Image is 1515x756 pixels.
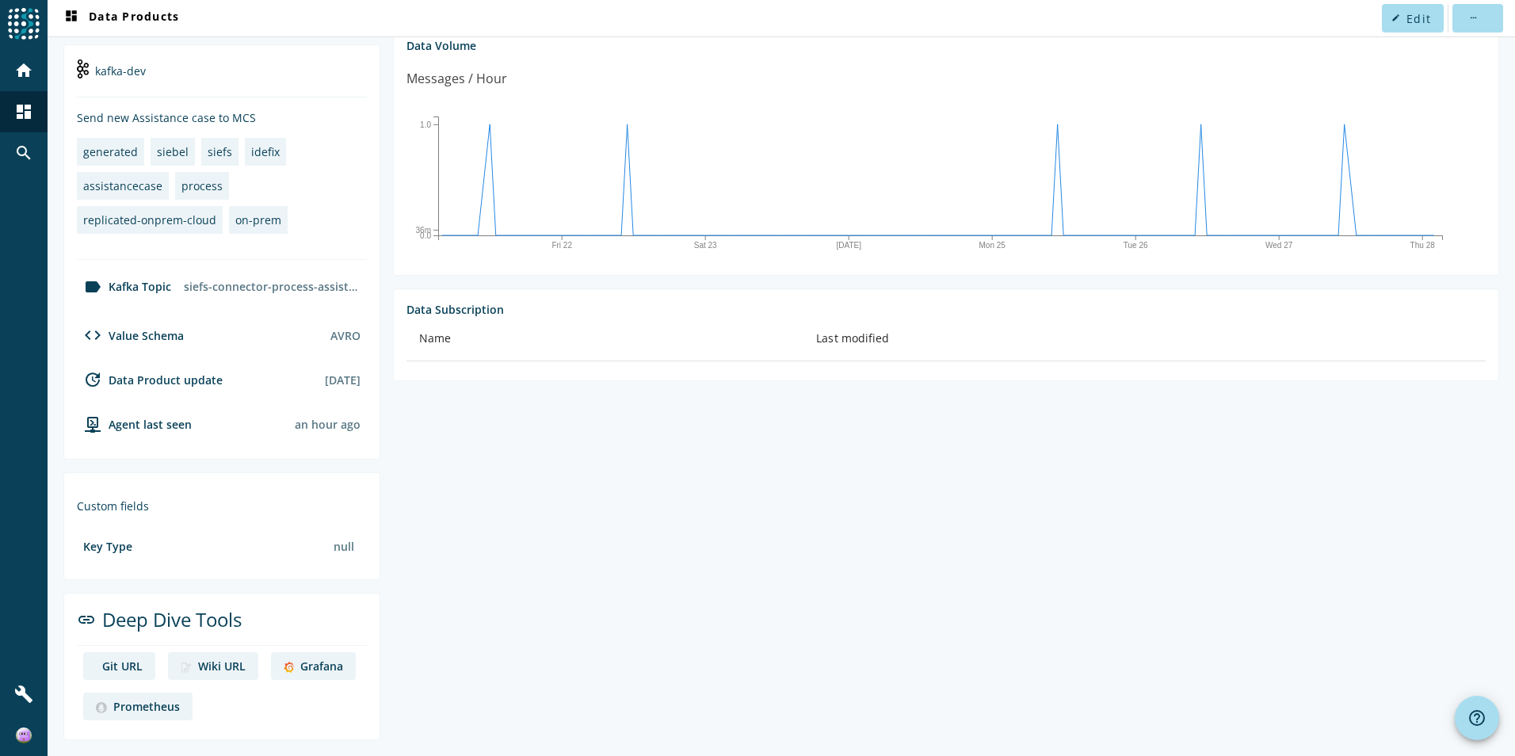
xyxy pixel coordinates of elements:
mat-icon: code [83,326,102,345]
a: deep dive imageGit URL [83,652,155,680]
th: Name [406,317,803,361]
mat-icon: search [14,143,33,162]
img: deep dive image [284,662,294,673]
text: 1.0 [420,120,431,128]
text: Thu 28 [1410,241,1436,250]
div: Deep Dive Tools [77,606,367,646]
button: Data Products [55,4,185,32]
div: siefs-connector-process-assist-case-development [177,273,367,300]
div: process [181,178,223,193]
img: 8095afe4fe4590e32c64a92f55fa224c [16,727,32,743]
div: Send new Assistance case to MCS [77,110,367,125]
div: on-prem [235,212,281,227]
div: Messages / Hour [406,69,507,89]
span: Data Products [62,9,179,28]
mat-icon: more_horiz [1468,13,1477,22]
mat-icon: label [83,277,102,296]
div: null [327,533,361,560]
div: agent-env-test [77,414,192,433]
div: Value Schema [77,326,184,345]
div: Agents typically reports every 15min to 1h [295,417,361,432]
mat-icon: dashboard [14,102,33,121]
mat-icon: build [14,685,33,704]
text: Wed 27 [1265,241,1293,250]
mat-icon: dashboard [62,9,81,28]
div: assistancecase [83,178,162,193]
text: 0.0 [420,231,431,239]
div: generated [83,144,138,159]
div: AVRO [330,328,361,343]
div: replicated-onprem-cloud [83,212,216,227]
div: Data Volume [406,38,1486,53]
div: [DATE] [325,372,361,388]
div: Grafana [300,659,343,674]
img: deep dive image [96,702,107,713]
img: deep dive image [181,662,192,673]
mat-icon: edit [1391,13,1400,22]
mat-icon: update [83,370,102,389]
img: spoud-logo.svg [8,8,40,40]
div: Kafka Topic [77,277,171,296]
mat-icon: help_outline [1467,708,1486,727]
div: Data Subscription [406,302,1486,317]
mat-icon: home [14,61,33,80]
a: deep dive imageWiki URL [168,652,258,680]
div: Wiki URL [198,659,246,674]
button: Edit [1382,4,1444,32]
div: Key Type [83,539,132,554]
div: kafka-dev [77,58,367,97]
mat-icon: link [77,610,96,629]
div: siefs [208,144,232,159]
div: siebel [157,144,189,159]
div: idefix [251,144,280,159]
div: Prometheus [113,699,180,714]
text: [DATE] [836,241,861,250]
div: Custom fields [77,498,367,514]
th: Last modified [803,317,1486,361]
img: kafka-dev [77,59,89,78]
span: Edit [1406,11,1431,26]
text: Sat 23 [694,241,717,250]
div: Git URL [102,659,143,674]
a: deep dive imageGrafana [271,652,356,680]
text: Tue 26 [1124,241,1148,250]
a: deep dive imagePrometheus [83,693,193,720]
div: Data Product update [77,370,223,389]
text: Fri 22 [551,241,572,250]
text: Mon 25 [979,241,1006,250]
text: 36m [416,225,431,234]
